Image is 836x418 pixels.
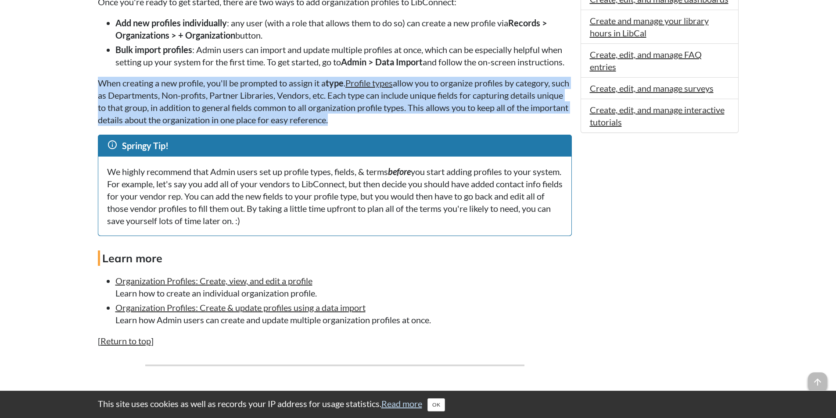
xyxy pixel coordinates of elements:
[341,57,423,67] span: Admin > Data Import
[115,302,366,313] a: Organization Profiles: Create & update profiles using a data import
[122,140,169,151] span: Springy Tip!
[115,275,312,286] a: Organization Profiles: Create, view, and edit a profile
[115,44,192,55] span: Bulk import profiles
[107,165,563,227] p: We highly recommend that Admin users set up profile types, fields, & terms you start adding profi...
[115,43,572,68] li: : Admin users can import and update multiple profiles at once, which can be especially helpful wh...
[100,336,151,346] a: Return to top
[808,372,827,392] span: arrow_upward
[98,250,572,266] h4: Learn more
[345,78,393,88] a: Profile types
[107,139,118,150] span: info
[808,373,827,384] a: arrow_upward
[590,15,709,38] a: Create and manage your library hours in LibCal
[326,78,344,88] strong: type
[388,166,411,177] strong: before
[115,18,227,28] span: Add new profiles individually
[98,388,572,408] h3: View and build profiles
[89,397,747,411] div: This site uses cookies as well as records your IP address for usage statistics.
[98,335,572,347] p: [ ]
[590,49,702,72] a: Create, edit, and manage FAQ entries
[427,398,445,411] button: Close
[590,83,714,93] a: Create, edit, and manage surveys
[590,104,725,127] a: Create, edit, and manage interactive tutorials
[115,275,572,299] li: Learn how to create an individual organization profile.
[115,17,572,41] li: : any user (with a role that allows them to do so) can create a new profile via button.
[115,301,572,326] li: Learn how Admin users can create and update multiple organization profiles at once.
[98,77,572,126] p: When creating a new profile, you'll be prompted to assign it a . allow you to organize profiles b...
[381,398,422,409] a: Read more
